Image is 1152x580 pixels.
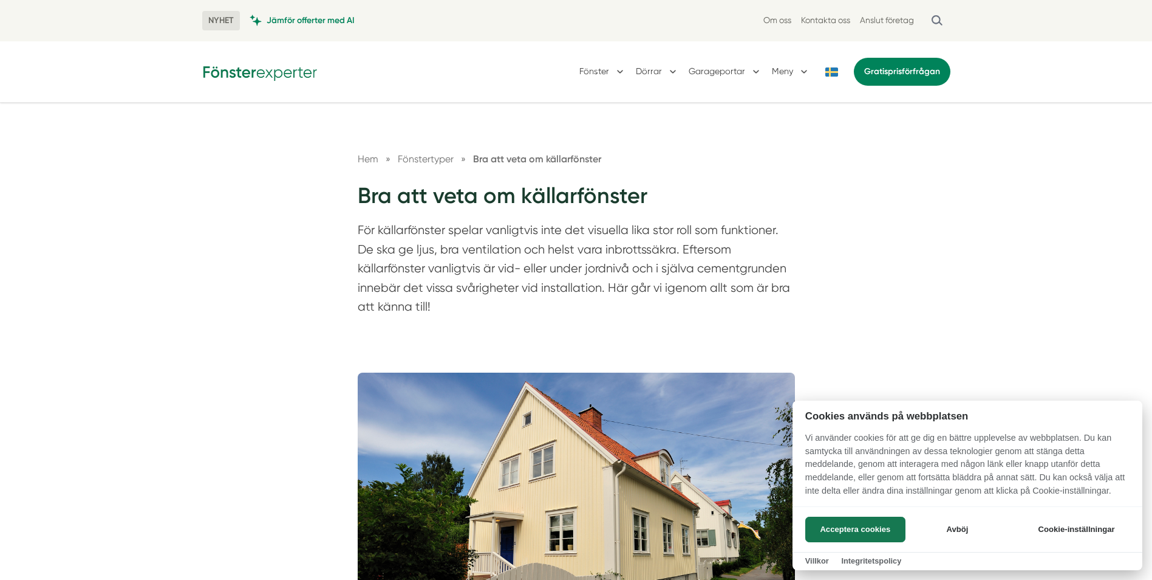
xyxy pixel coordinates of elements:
[805,556,829,565] a: Villkor
[1023,517,1130,542] button: Cookie-inställningar
[792,432,1142,506] p: Vi använder cookies för att ge dig en bättre upplevelse av webbplatsen. Du kan samtycka till anvä...
[909,517,1006,542] button: Avböj
[805,517,905,542] button: Acceptera cookies
[792,410,1142,422] h2: Cookies används på webbplatsen
[841,556,901,565] a: Integritetspolicy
